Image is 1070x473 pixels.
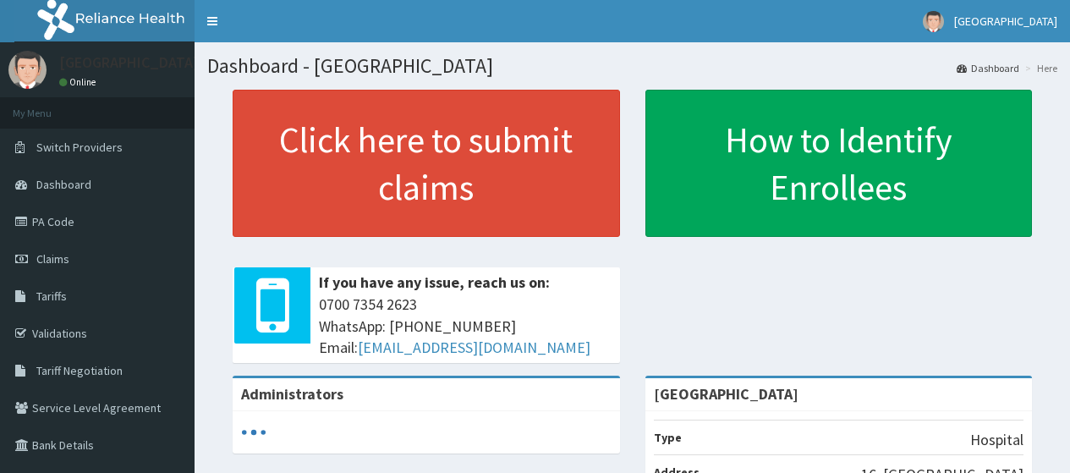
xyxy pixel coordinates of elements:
[1021,61,1057,75] li: Here
[36,140,123,155] span: Switch Providers
[241,420,266,445] svg: audio-loading
[923,11,944,32] img: User Image
[954,14,1057,29] span: [GEOGRAPHIC_DATA]
[207,55,1057,77] h1: Dashboard - [GEOGRAPHIC_DATA]
[654,430,682,445] b: Type
[8,51,47,89] img: User Image
[358,338,590,357] a: [EMAIL_ADDRESS][DOMAIN_NAME]
[36,251,69,267] span: Claims
[957,61,1019,75] a: Dashboard
[233,90,620,237] a: Click here to submit claims
[241,384,343,404] b: Administrators
[36,177,91,192] span: Dashboard
[36,363,123,378] span: Tariff Negotiation
[319,272,550,292] b: If you have any issue, reach us on:
[36,289,67,304] span: Tariffs
[654,384,798,404] strong: [GEOGRAPHIC_DATA]
[59,76,100,88] a: Online
[645,90,1033,237] a: How to Identify Enrollees
[319,294,612,359] span: 0700 7354 2623 WhatsApp: [PHONE_NUMBER] Email:
[970,429,1023,451] p: Hospital
[59,55,199,70] p: [GEOGRAPHIC_DATA]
